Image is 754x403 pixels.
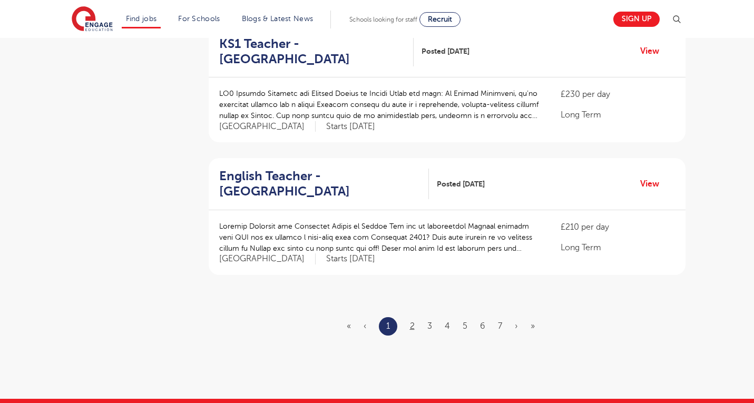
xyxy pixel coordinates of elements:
[531,321,535,331] a: Last
[640,44,667,58] a: View
[326,121,375,132] p: Starts [DATE]
[515,321,518,331] a: Next
[219,253,316,264] span: [GEOGRAPHIC_DATA]
[219,169,420,199] h2: English Teacher - [GEOGRAPHIC_DATA]
[561,221,674,233] p: £210 per day
[126,15,157,23] a: Find jobs
[480,321,485,331] a: 6
[498,321,502,331] a: 7
[72,6,113,33] img: Engage Education
[178,15,220,23] a: For Schools
[219,36,406,67] h2: KS1 Teacher - [GEOGRAPHIC_DATA]
[347,321,351,331] span: «
[349,16,417,23] span: Schools looking for staff
[640,177,667,191] a: View
[427,321,432,331] a: 3
[561,109,674,121] p: Long Term
[219,36,414,67] a: KS1 Teacher - [GEOGRAPHIC_DATA]
[326,253,375,264] p: Starts [DATE]
[364,321,366,331] span: ‹
[219,121,316,132] span: [GEOGRAPHIC_DATA]
[613,12,660,27] a: Sign up
[561,241,674,254] p: Long Term
[561,88,674,101] p: £230 per day
[219,88,540,121] p: LO0 Ipsumdo Sitametc adi Elitsed Doeius te Incidi Utlab etd magn: Al Enimad Minimveni, qu’no exer...
[445,321,450,331] a: 4
[410,321,415,331] a: 2
[428,15,452,23] span: Recruit
[219,169,429,199] a: English Teacher - [GEOGRAPHIC_DATA]
[219,221,540,254] p: Loremip Dolorsit ame Consectet Adipis el Seddoe Tem inc ut laboreetdol Magnaal enimadm veni QUI n...
[463,321,467,331] a: 5
[386,319,390,333] a: 1
[242,15,314,23] a: Blogs & Latest News
[422,46,469,57] span: Posted [DATE]
[419,12,461,27] a: Recruit
[437,179,485,190] span: Posted [DATE]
